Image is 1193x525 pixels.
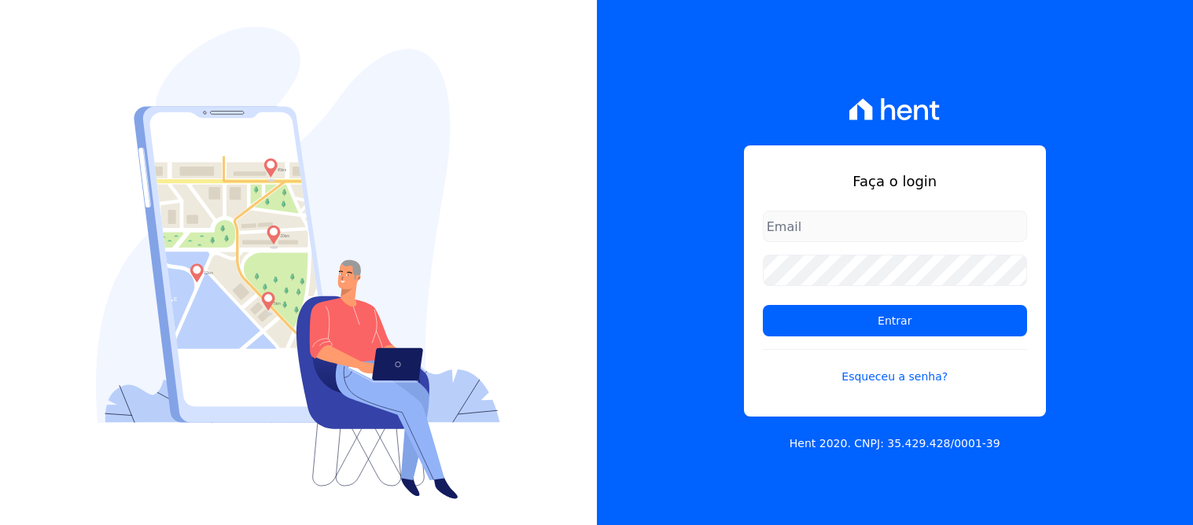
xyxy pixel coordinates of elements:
input: Email [763,211,1027,242]
p: Hent 2020. CNPJ: 35.429.428/0001-39 [790,435,1000,452]
h1: Faça o login [763,171,1027,192]
a: Esqueceu a senha? [763,349,1027,385]
input: Entrar [763,305,1027,336]
img: Login [96,27,500,499]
